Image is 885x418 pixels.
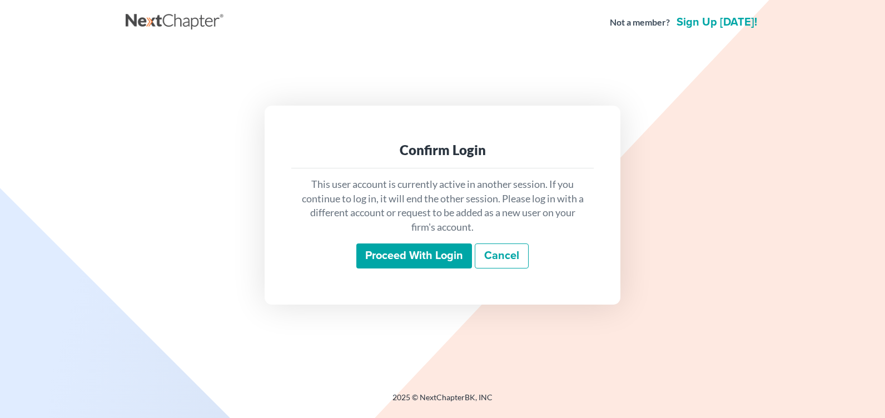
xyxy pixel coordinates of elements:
strong: Not a member? [610,16,670,29]
input: Proceed with login [356,243,472,269]
a: Sign up [DATE]! [674,17,759,28]
div: 2025 © NextChapterBK, INC [126,392,759,412]
a: Cancel [475,243,529,269]
div: Confirm Login [300,141,585,159]
p: This user account is currently active in another session. If you continue to log in, it will end ... [300,177,585,235]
